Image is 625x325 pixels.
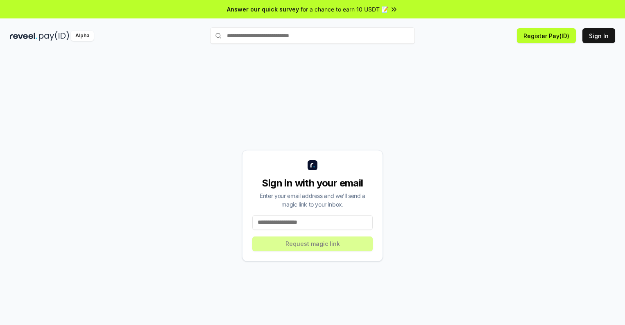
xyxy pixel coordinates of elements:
img: reveel_dark [10,31,37,41]
img: logo_small [308,160,317,170]
button: Sign In [582,28,615,43]
span: Answer our quick survey [227,5,299,14]
div: Enter your email address and we’ll send a magic link to your inbox. [252,191,373,209]
div: Sign in with your email [252,177,373,190]
button: Register Pay(ID) [517,28,576,43]
img: pay_id [39,31,69,41]
span: for a chance to earn 10 USDT 📝 [301,5,388,14]
div: Alpha [71,31,94,41]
